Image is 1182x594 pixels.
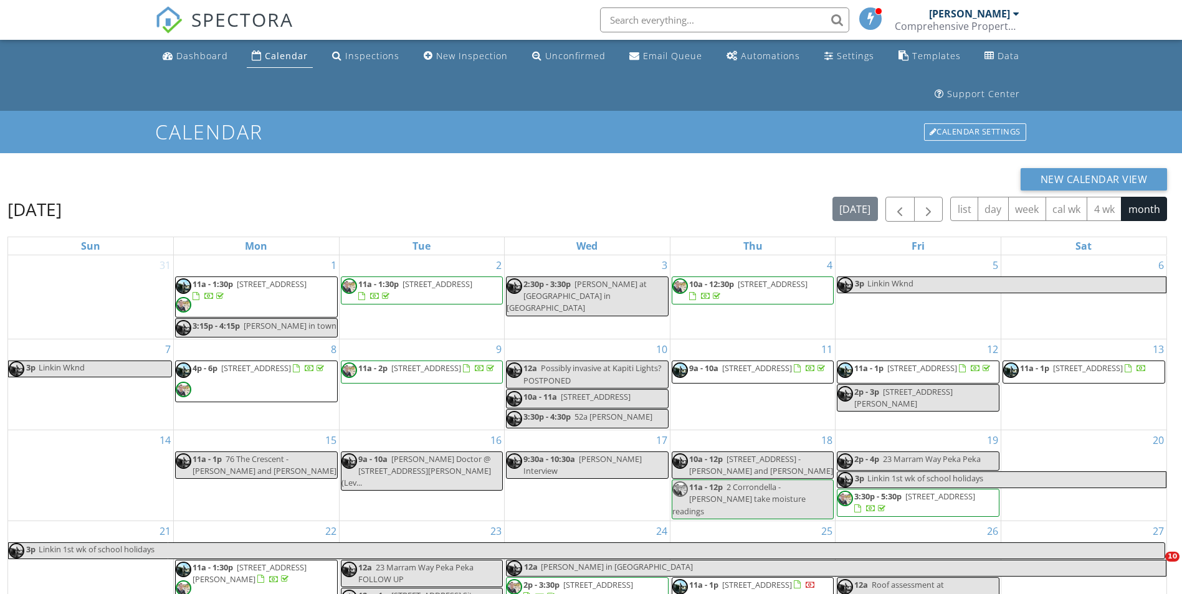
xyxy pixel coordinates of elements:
[341,278,357,294] img: brad_pic.jpg
[8,430,174,521] td: Go to September 14, 2025
[854,386,879,397] span: 2p - 3p
[493,255,504,275] a: Go to September 2, 2025
[1140,552,1170,582] iframe: Intercom live chat
[950,197,978,221] button: list
[341,453,357,469] img: photo_7012610_dji_258_jpg_5546202_0_202163131712_photo_original_1622696338540.jpg
[341,453,491,488] span: [PERSON_NAME] Doctor @ [STREET_ADDRESS][PERSON_NAME] (Lev...
[419,45,513,68] a: New Inspection
[175,361,338,402] a: 4p - 6p [STREET_ADDRESS]
[328,339,339,359] a: Go to September 8, 2025
[26,543,36,559] span: 3p
[193,278,307,301] a: 11a - 1:30p [STREET_ADDRESS]
[523,391,557,402] span: 10a - 11a
[689,453,723,464] span: 10a - 12p
[574,237,600,255] a: Wednesday
[39,544,155,555] span: Linkin 1st wk of school holidays
[242,237,270,255] a: Monday
[358,278,399,290] span: 11a - 1:30p
[265,50,308,62] div: Calendar
[883,453,981,464] span: 23 Marram Way Peka Peka
[9,543,24,559] img: photo_7012610_dji_258_jpg_5546202_0_202163131712_photo_original_1622696338540.jpg
[979,45,1024,68] a: Data
[914,197,943,222] button: Next month
[738,278,808,290] span: [STREET_ADDRESS]
[527,45,611,68] a: Unconfirmed
[990,255,1001,275] a: Go to September 5, 2025
[894,45,966,68] a: Templates
[163,339,173,359] a: Go to September 7, 2025
[836,339,1001,430] td: Go to September 12, 2025
[887,362,957,374] span: [STREET_ADDRESS]
[176,297,191,313] img: brad_pic.jpg
[176,382,191,397] img: brad_pic.jpg
[323,521,339,541] a: Go to September 22, 2025
[191,6,293,32] span: SPECTORA
[155,121,1027,143] h1: Calendar
[1150,430,1166,450] a: Go to September 20, 2025
[545,50,606,62] div: Unconfirmed
[643,50,702,62] div: Email Queue
[1003,362,1019,378] img: photo_7012610_dji_258_jpg_5546202_0_202163131712_photo_original_1622696338540.jpg
[819,45,879,68] a: Settings
[8,339,174,430] td: Go to September 7, 2025
[1021,168,1168,191] button: New Calendar View
[155,17,293,43] a: SPECTORA
[824,255,835,275] a: Go to September 4, 2025
[854,491,902,502] span: 3:30p - 5:30p
[176,562,191,577] img: photo_7012610_dji_258_jpg_5546202_0_202163131712_photo_original_1622696338540.jpg
[672,362,688,378] img: photo_7012610_dji_258_jpg_5546202_0_202163131712_photo_original_1622696338540.jpg
[1165,552,1180,562] span: 10
[523,362,537,374] span: 12a
[837,50,874,62] div: Settings
[155,6,183,34] img: The Best Home Inspection Software - Spectora
[358,562,372,573] span: 12a
[854,579,868,590] span: 12a
[885,197,915,222] button: Previous month
[523,560,538,576] span: 12a
[930,83,1025,106] a: Support Center
[523,579,560,590] span: 2p - 3:30p
[1003,361,1165,383] a: 11a - 1p [STREET_ADDRESS]
[867,473,983,484] span: Linkin 1st wk of school holidays
[837,386,853,402] img: photo_7012610_dji_258_jpg_5546202_0_202163131712_photo_original_1622696338540.jpg
[358,453,388,464] span: 9a - 10a
[79,237,103,255] a: Sunday
[1046,197,1088,221] button: cal wk
[689,579,718,590] span: 11a - 1p
[193,562,233,573] span: 11a - 1:30p
[1053,362,1123,374] span: [STREET_ADDRESS]
[507,560,522,576] img: photo_7012610_dji_258_jpg_5546202_0_202163131712_photo_original_1622696338540.jpg
[561,391,631,402] span: [STREET_ADDRESS]
[1156,255,1166,275] a: Go to September 6, 2025
[722,579,792,590] span: [STREET_ADDRESS]
[574,411,652,422] span: 52a [PERSON_NAME]
[523,278,571,290] span: 2:30p - 3:30p
[672,453,688,469] img: photo_7012610_dji_258_jpg_5546202_0_202163131712_photo_original_1622696338540.jpg
[689,362,827,374] a: 9a - 10a [STREET_ADDRESS]
[832,197,878,221] button: [DATE]
[689,362,718,374] span: 9a - 10a
[854,491,975,514] a: 3:30p - 5:30p [STREET_ADDRESS]
[689,278,808,301] a: 10a - 12:30p [STREET_ADDRESS]
[854,453,879,464] span: 2p - 4p
[244,320,336,331] span: [PERSON_NAME] in town
[327,45,404,68] a: Inspections
[1020,362,1049,374] span: 11a - 1p
[1150,339,1166,359] a: Go to September 13, 2025
[854,362,884,374] span: 11a - 1p
[507,278,647,313] span: [PERSON_NAME] at [GEOGRAPHIC_DATA] in [GEOGRAPHIC_DATA]
[176,50,228,62] div: Dashboard
[237,278,307,290] span: [STREET_ADDRESS]
[523,362,662,385] span: Possibly invasive at Kapiti Lights? POSTPONED
[836,255,1001,339] td: Go to September 5, 2025
[541,561,693,572] span: [PERSON_NAME] in [GEOGRAPHIC_DATA]
[341,276,503,304] a: 11a - 1:30p [STREET_ADDRESS]
[158,45,233,68] a: Dashboard
[837,361,999,383] a: 11a - 1p [STREET_ADDRESS]
[505,339,670,430] td: Go to September 10, 2025
[323,430,339,450] a: Go to September 15, 2025
[947,88,1020,100] div: Support Center
[193,362,217,374] span: 4p - 6p
[854,277,865,293] span: 3p
[507,411,522,427] img: photo_7012610_dji_258_jpg_5546202_0_202163131712_photo_original_1622696338540.jpg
